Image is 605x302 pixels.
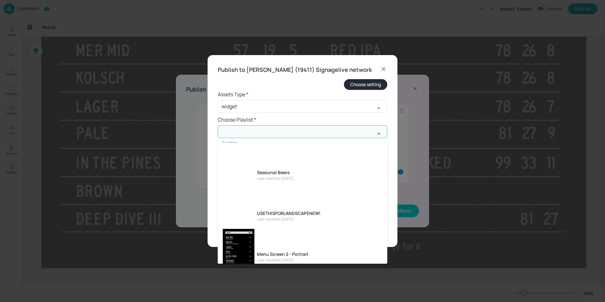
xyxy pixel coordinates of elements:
[372,127,385,140] button: Close
[223,229,254,285] img: 4oQ02xC0AF%2FBGfrWosvBig%3D%3D
[344,79,387,90] button: Choose setting
[372,102,385,115] button: Open
[222,140,238,146] label: Duration
[257,217,321,222] div: Last modified: [DATE]
[218,115,387,124] h6: Choose Playlist *
[257,257,309,263] div: Last modified: [DATE]
[257,251,309,257] div: Menu Screen 2 - Portrait
[218,90,387,99] h6: Assets Type *
[218,65,372,74] h6: Publish to [PERSON_NAME] (19411) Signagelive network
[257,176,294,181] div: Last modified: [DATE]
[257,210,321,217] div: USETHISFORLANDSCAPENEW!
[257,169,294,176] div: Seasonal Beers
